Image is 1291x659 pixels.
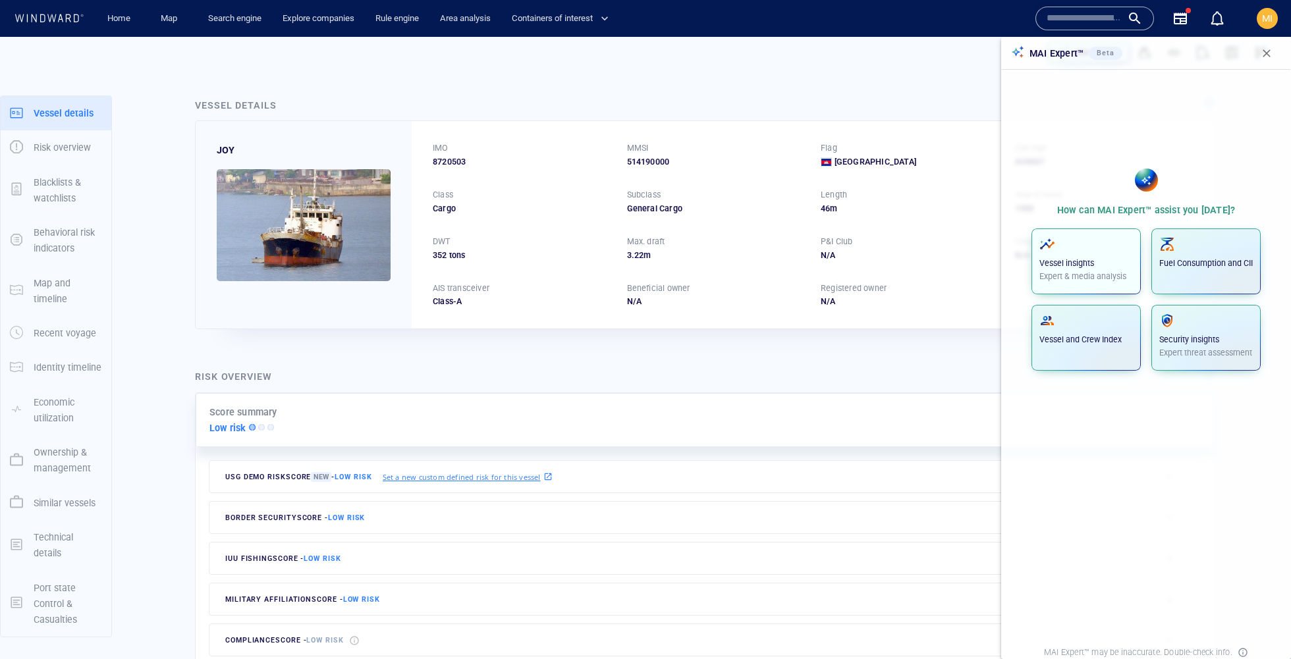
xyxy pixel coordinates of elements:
[34,359,101,375] p: Identity timeline
[34,275,102,307] p: Map and timeline
[1,284,111,296] a: Map and timeline
[1,141,111,153] a: Risk overview
[209,420,246,436] p: Low risk
[1,596,111,609] a: Port state Control & Casualties
[1,183,111,196] a: Blacklists & watchlists
[985,47,1005,67] div: Toggle map information layers
[1,130,111,165] button: Risk overview
[1,266,111,317] button: Map and timeline
[964,47,985,67] div: tooltips.createAOI
[1,165,111,216] button: Blacklists & watchlists
[1,234,111,246] a: Behavioral risk indicators
[433,250,611,261] div: 352 tons
[34,140,91,155] p: Risk overview
[1262,13,1273,24] span: MI
[507,7,620,30] button: Containers of interest
[627,236,665,248] p: Max. draft
[821,296,836,306] span: N/A
[1254,5,1280,32] button: MI
[1,96,111,130] button: Vessel details
[821,142,837,154] p: Flag
[383,469,553,484] a: Set a new custom defined risk for this vessel
[1159,334,1253,346] p: Security insights
[627,282,690,294] p: Beneficial owner
[1,215,111,266] button: Behavioral risk indicators
[1235,600,1281,649] iframe: Chat
[1159,257,1253,269] p: Fuel Consumption and CII
[821,203,830,213] span: 46
[277,7,360,30] a: Explore companies
[150,7,192,30] button: Map
[830,203,837,213] span: m
[180,389,238,404] a: Mapbox logo
[34,495,96,511] p: Similar vessels
[433,236,451,248] p: DWT
[1151,305,1261,371] button: Security insightsExpert threat assessment
[433,203,611,215] div: Cargo
[433,296,462,306] span: Class-A
[194,338,223,348] span: 60 days
[627,296,642,306] span: N/A
[1,454,111,466] a: Ownership & management
[34,580,102,628] p: Port state Control & Casualties
[306,636,343,645] span: Low risk
[34,444,102,477] p: Ownership & management
[435,7,496,30] a: Area analysis
[34,174,102,207] p: Blacklists & watchlists
[209,404,277,420] p: Score summary
[1031,228,1141,294] button: Vessel insightsExpert & media analysis
[627,203,806,215] div: General Cargo
[512,11,609,26] span: Containers of interest
[644,250,651,260] span: m
[34,105,94,121] p: Vessel details
[225,472,372,482] span: USG Demo risk score -
[1151,228,1261,294] button: Fuel Consumption and CII
[821,250,999,261] div: N/A
[335,473,371,481] span: Low risk
[1,403,111,415] a: Economic utilization
[1209,11,1225,26] div: Notification center
[627,189,661,201] p: Subclass
[203,7,267,30] button: Search engine
[304,554,341,563] span: Low risk
[1057,202,1236,218] p: How can MAI Expert™ assist you [DATE]?
[632,250,634,260] span: .
[67,13,123,33] div: (Still Loading...)
[34,325,96,341] p: Recent voyage
[1039,257,1133,269] p: Vessel insights
[1031,305,1141,371] button: Vessel and Crew Index
[627,156,806,168] div: 514190000
[1,520,111,571] button: Technical details
[343,595,380,604] span: Low risk
[821,236,853,248] p: P&I Club
[195,97,277,113] div: Vessel details
[1,316,111,350] button: Recent voyage
[217,169,391,281] img: 5905c5ed9482f458705266cd_0
[225,514,365,522] span: border security score -
[944,47,964,67] div: Toggle vessel historical path
[195,369,272,384] div: Risk overview
[821,189,847,201] p: Length
[34,529,102,562] p: Technical details
[1,571,111,637] button: Port state Control & Casualties
[311,472,331,482] span: New
[102,7,136,30] a: Home
[1,361,111,373] a: Identity timeline
[34,224,102,257] p: Behavioral risk indicators
[370,7,424,30] a: Rule engine
[383,471,541,483] p: Set a new custom defined risk for this vessel
[217,142,235,158] div: JOY
[627,250,632,260] span: 3
[634,250,644,260] span: 22
[1,435,111,486] button: Ownership & management
[821,282,887,294] p: Registered owner
[1,327,111,339] a: Recent voyage
[1039,271,1133,282] p: Expert & media analysis
[835,156,916,168] span: [GEOGRAPHIC_DATA]
[328,514,365,522] span: Low risk
[924,47,944,67] div: Focus on vessel path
